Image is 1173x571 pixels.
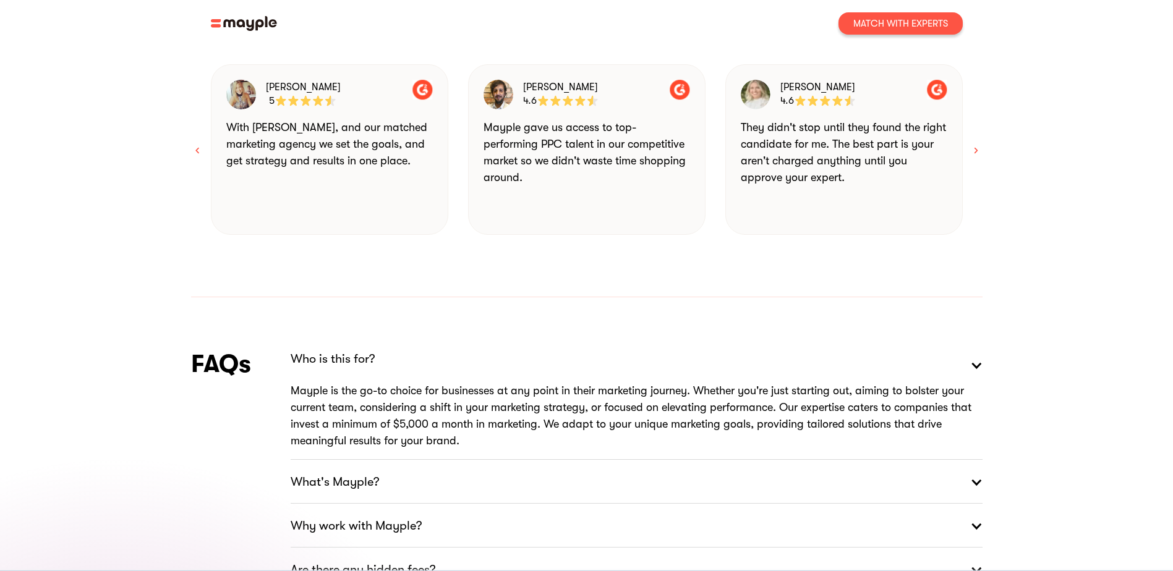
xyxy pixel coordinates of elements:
p: [PERSON_NAME] [266,80,341,95]
strong: Why work with Mayple? [291,516,422,536]
strong: What's Mayple? [291,472,379,492]
p: 4.6 [523,95,537,107]
p: Mayple gave us access to top-performing PPC talent in our competitive market so we didn't waste t... [484,119,690,186]
p: 4.6 [780,95,794,107]
div: 3 / 7 [725,64,963,235]
a: Who is this for? [291,347,983,384]
p: They didn't stop until they found the right candidate for me. The best part is your aren't charge... [741,119,947,186]
img: Mayple - Expert Image [484,80,513,109]
h4: FAQs [191,347,251,381]
div: 2 / 7 [468,64,706,235]
p: [PERSON_NAME] [780,80,856,95]
p: 5 [269,95,275,107]
p: With [PERSON_NAME], and our matched marketing agency we set the goals, and get strategy and resul... [226,119,433,169]
div: Match With Experts [853,17,948,30]
p: Who is this for? [291,349,375,369]
p: Mayple is the go-to choice for businesses at any point in their marketing journey. Whether you're... [291,383,983,449]
img: Jordan R [741,80,770,109]
p: [PERSON_NAME] [523,80,599,95]
div: 1 / 7 [211,64,448,235]
a: Why work with Mayple? [291,504,983,548]
a: What's Mayple? [291,460,983,504]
